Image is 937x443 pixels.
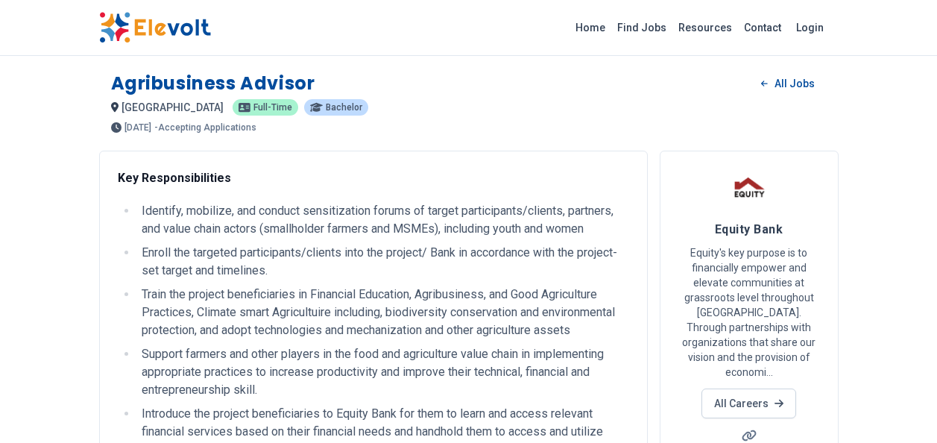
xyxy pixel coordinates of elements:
[122,101,224,113] span: [GEOGRAPHIC_DATA]
[137,202,629,238] li: Identify, mobilize, and conduct sensitization forums of target participants/clients, partners, an...
[326,103,362,112] span: Bachelor
[701,389,796,418] a: All Careers
[124,123,151,132] span: [DATE]
[672,16,738,40] a: Resources
[570,16,611,40] a: Home
[678,245,820,380] p: Equity's key purpose is to financially empower and elevate communities at grassroots level throug...
[137,244,629,280] li: Enroll the targeted participants/clients into the project/ Bank in accordance with the project-se...
[611,16,672,40] a: Find Jobs
[715,222,783,236] span: Equity Bank
[154,123,256,132] p: - Accepting Applications
[137,286,629,339] li: Train the project beneficiaries in Financial Education, Agribusiness, and Good Agriculture Practi...
[118,171,231,185] strong: Key Responsibilities
[253,103,292,112] span: Full-time
[99,12,211,43] img: Elevolt
[731,169,768,207] img: Equity Bank
[787,13,833,43] a: Login
[111,72,315,95] h1: Agribusiness Advisor
[738,16,787,40] a: Contact
[137,345,629,399] li: Support farmers and other players in the food and agriculture value chain in implementing appropr...
[862,371,937,443] iframe: Chat Widget
[749,72,826,95] a: All Jobs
